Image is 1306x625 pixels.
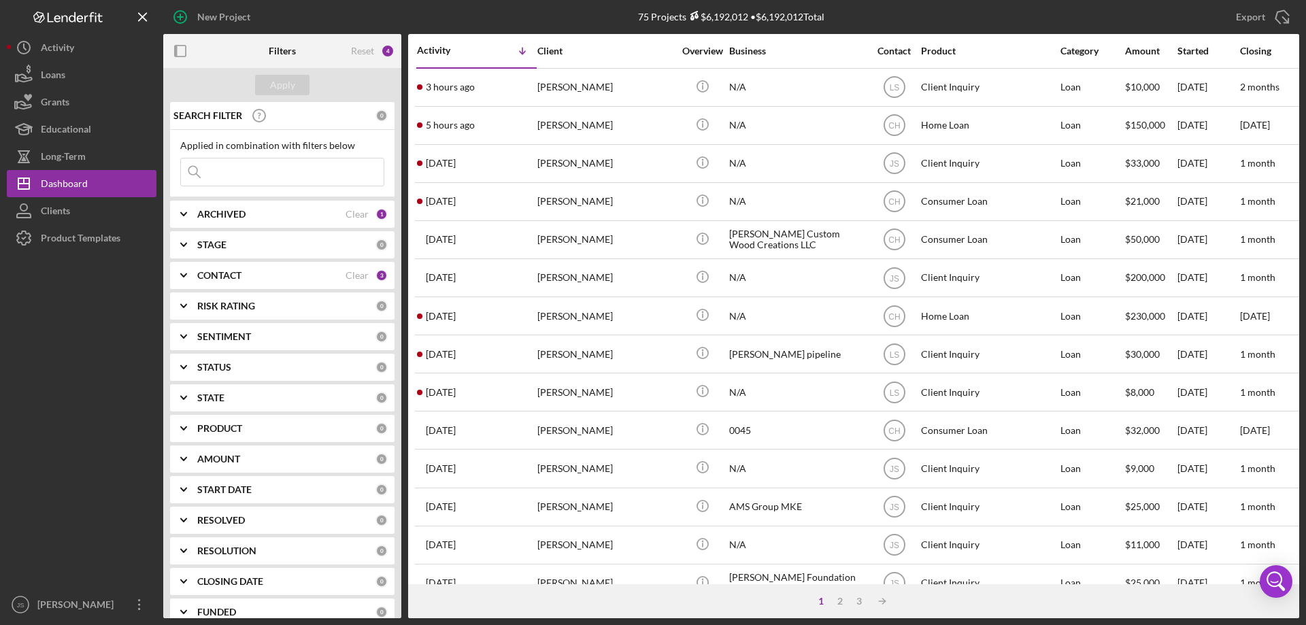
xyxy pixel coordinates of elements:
[537,184,673,220] div: [PERSON_NAME]
[1125,386,1154,398] span: $8,000
[729,527,865,563] div: N/A
[1060,298,1124,334] div: Loan
[1060,260,1124,296] div: Loan
[729,412,865,448] div: 0045
[1060,336,1124,372] div: Loan
[7,34,156,61] button: Activity
[1060,46,1124,56] div: Category
[888,311,900,321] text: CH
[197,607,236,618] b: FUNDED
[537,46,673,56] div: Client
[1240,386,1275,398] time: 1 month
[1240,271,1275,283] time: 1 month
[426,349,456,360] time: 2025-09-12 00:32
[729,336,865,372] div: [PERSON_NAME] pipeline
[921,260,1057,296] div: Client Inquiry
[1060,146,1124,182] div: Loan
[346,209,369,220] div: Clear
[921,107,1057,143] div: Home Loan
[375,422,388,435] div: 0
[537,565,673,601] div: [PERSON_NAME]
[1177,489,1239,525] div: [DATE]
[1240,501,1275,512] time: 1 month
[197,3,250,31] div: New Project
[537,298,673,334] div: [PERSON_NAME]
[729,69,865,105] div: N/A
[921,46,1057,56] div: Product
[1240,195,1275,207] time: 1 month
[729,260,865,296] div: N/A
[197,484,252,495] b: START DATE
[375,361,388,373] div: 0
[1177,412,1239,448] div: [DATE]
[41,88,69,119] div: Grants
[426,387,456,398] time: 2025-09-11 19:46
[1260,565,1292,598] div: Open Intercom Messenger
[921,184,1057,220] div: Consumer Loan
[426,82,475,92] time: 2025-09-15 13:46
[41,116,91,146] div: Educational
[426,234,456,245] time: 2025-09-12 16:04
[173,110,242,121] b: SEARCH FILTER
[921,336,1057,372] div: Client Inquiry
[7,170,156,197] button: Dashboard
[1060,450,1124,486] div: Loan
[7,88,156,116] a: Grants
[729,298,865,334] div: N/A
[269,46,296,56] b: Filters
[921,565,1057,601] div: Client Inquiry
[1060,222,1124,258] div: Loan
[270,75,295,95] div: Apply
[197,331,251,342] b: SENTIMENT
[537,222,673,258] div: [PERSON_NAME]
[346,270,369,281] div: Clear
[921,222,1057,258] div: Consumer Loan
[1177,46,1239,56] div: Started
[1060,489,1124,525] div: Loan
[7,61,156,88] button: Loans
[375,392,388,404] div: 0
[41,197,70,228] div: Clients
[197,545,256,556] b: RESOLUTION
[1177,450,1239,486] div: [DATE]
[426,501,456,512] time: 2025-09-10 16:36
[888,426,900,435] text: CH
[921,450,1057,486] div: Client Inquiry
[638,11,824,22] div: 75 Projects • $6,192,012 Total
[197,362,231,373] b: STATUS
[537,374,673,410] div: [PERSON_NAME]
[7,143,156,170] a: Long-Term
[1222,3,1299,31] button: Export
[197,270,241,281] b: CONTACT
[426,539,456,550] time: 2025-09-09 18:37
[889,350,899,359] text: LS
[1240,310,1270,322] time: [DATE]
[921,146,1057,182] div: Client Inquiry
[686,11,748,22] div: $6,192,012
[537,336,673,372] div: [PERSON_NAME]
[1060,374,1124,410] div: Loan
[197,209,246,220] b: ARCHIVED
[1177,69,1239,105] div: [DATE]
[1060,412,1124,448] div: Loan
[1240,81,1279,92] time: 2 months
[426,425,456,436] time: 2025-09-11 18:17
[426,272,456,283] time: 2025-09-12 14:33
[889,464,899,474] text: JS
[921,489,1057,525] div: Client Inquiry
[889,388,899,397] text: LS
[729,184,865,220] div: N/A
[811,596,831,607] div: 1
[426,311,456,322] time: 2025-09-12 04:51
[1177,374,1239,410] div: [DATE]
[888,235,900,245] text: CH
[729,146,865,182] div: N/A
[1177,527,1239,563] div: [DATE]
[921,412,1057,448] div: Consumer Loan
[1240,539,1275,550] time: 1 month
[831,596,850,607] div: 2
[7,197,156,224] a: Clients
[351,46,374,56] div: Reset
